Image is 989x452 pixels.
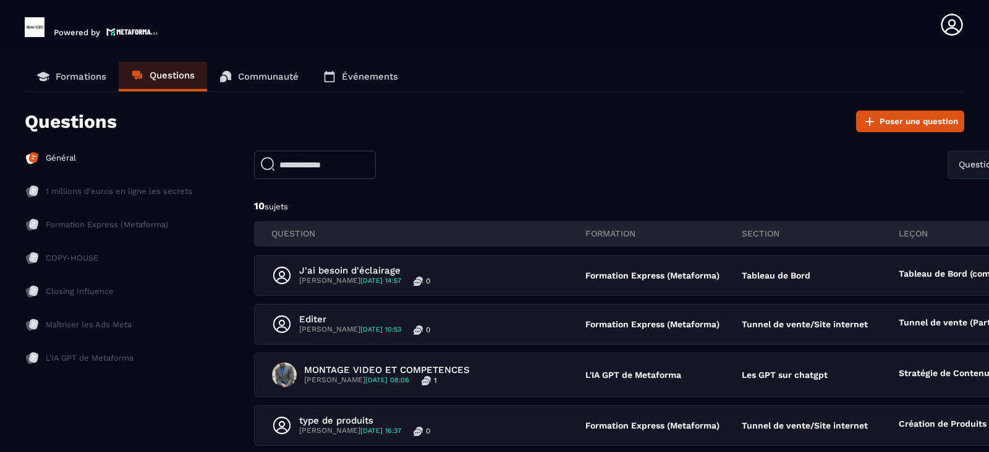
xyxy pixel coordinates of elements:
[56,71,106,82] p: Formations
[585,228,742,239] p: FORMATION
[25,217,40,232] img: formation-icon-inac.db86bb20.svg
[742,270,810,280] p: Tableau de Bord
[360,277,401,285] span: [DATE] 14:57
[25,317,40,332] img: formation-icon-inac.db86bb20.svg
[304,364,470,375] p: MONTAGE VIDEO ET COMPETENCES
[299,426,401,436] p: [PERSON_NAME]
[742,421,868,430] p: Tunnel de vente/Site internet
[25,17,45,37] img: logo-branding
[25,351,40,366] img: formation-icon-inac.db86bb20.svg
[25,184,40,199] img: formation-icon-inac.db86bb20.svg
[426,276,430,286] p: 0
[46,253,98,264] p: COPY-HOUSE
[25,62,119,91] a: Formations
[46,153,76,164] p: Général
[299,415,430,426] p: type de produits
[299,314,430,325] p: Editer
[150,70,195,81] p: Questions
[426,325,430,335] p: 0
[426,426,430,436] p: 0
[25,151,40,165] img: formation-icon-active.2ea72e5a.svg
[365,376,409,384] span: [DATE] 08:06
[742,228,899,239] p: section
[360,427,401,435] span: [DATE] 16:37
[299,265,430,276] p: J'ai besoin d'éclairage
[342,71,398,82] p: Événements
[742,319,868,329] p: Tunnel de vente/Site internet
[46,219,169,230] p: Formation Express (Metaforma)
[46,186,192,197] p: 1 millions d'euros en ligne les secrets
[46,286,114,297] p: Closing Influence
[299,325,401,335] p: [PERSON_NAME]
[585,270,729,280] p: Formation Express (Metaforma)
[25,284,40,299] img: formation-icon-inac.db86bb20.svg
[299,276,401,286] p: [PERSON_NAME]
[585,370,729,380] p: L'IA GPT de Metaforma
[54,28,100,37] p: Powered by
[265,202,288,211] span: sujets
[25,251,40,266] img: formation-icon-inac.db86bb20.svg
[106,27,158,37] img: logo
[46,353,134,364] p: L'IA GPT de Metaforma
[856,111,964,132] button: Poser une question
[585,319,729,329] p: Formation Express (Metaforma)
[46,319,132,330] p: Maîtriser les Ads Meta
[434,375,437,385] p: 1
[304,375,409,385] p: [PERSON_NAME]
[238,71,299,82] p: Communauté
[360,325,401,333] span: [DATE] 10:53
[25,111,117,132] p: Questions
[271,228,585,239] p: QUESTION
[742,370,828,380] p: Les GPT sur chatgpt
[585,421,729,430] p: Formation Express (Metaforma)
[311,62,410,91] a: Événements
[207,62,311,91] a: Communauté
[119,62,207,91] a: Questions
